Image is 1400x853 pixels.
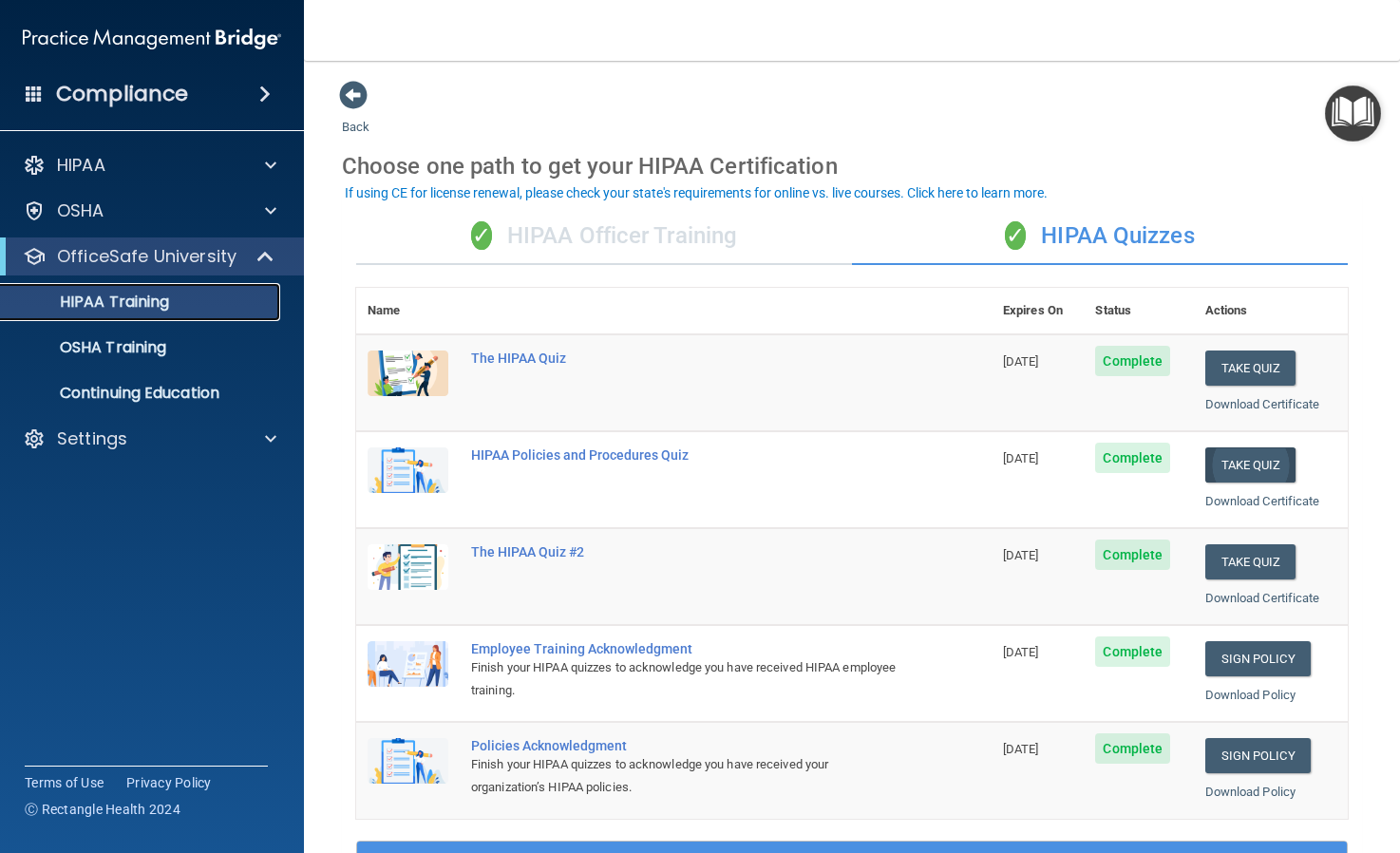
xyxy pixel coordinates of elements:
[1084,288,1193,334] th: Status
[12,338,166,357] p: OSHA Training
[12,384,272,403] p: Continuing Education
[23,427,276,450] a: Settings
[56,81,188,107] h4: Compliance
[342,97,369,134] a: Back
[57,199,104,222] p: OSHA
[57,154,105,177] p: HIPAA
[25,773,104,792] a: Terms of Use
[1003,451,1039,465] span: [DATE]
[1095,540,1170,570] span: Complete
[1205,738,1311,773] a: Sign Policy
[1005,221,1026,250] span: ✓
[1095,733,1170,764] span: Complete
[1205,641,1311,676] a: Sign Policy
[1095,636,1170,667] span: Complete
[1205,351,1296,386] button: Take Quiz
[23,199,276,222] a: OSHA
[471,221,492,250] span: ✓
[471,656,897,702] div: Finish your HIPAA quizzes to acknowledge you have received HIPAA employee training.
[1205,494,1320,508] a: Download Certificate
[1205,397,1320,411] a: Download Certificate
[1003,548,1039,562] span: [DATE]
[471,351,897,366] div: The HIPAA Quiz
[471,738,897,753] div: Policies Acknowledgment
[342,139,1362,194] div: Choose one path to get your HIPAA Certification
[1095,443,1170,473] span: Complete
[25,800,180,819] span: Ⓒ Rectangle Health 2024
[23,20,281,58] img: PMB logo
[23,154,276,177] a: HIPAA
[1205,447,1296,483] button: Take Quiz
[356,288,460,334] th: Name
[852,208,1348,265] div: HIPAA Quizzes
[12,293,169,312] p: HIPAA Training
[471,447,897,463] div: HIPAA Policies and Procedures Quiz
[1205,591,1320,605] a: Download Certificate
[471,641,897,656] div: Employee Training Acknowledgment
[57,245,236,268] p: OfficeSafe University
[471,753,897,799] div: Finish your HIPAA quizzes to acknowledge you have received your organization’s HIPAA policies.
[1003,645,1039,659] span: [DATE]
[356,208,852,265] div: HIPAA Officer Training
[992,288,1084,334] th: Expires On
[1194,288,1348,334] th: Actions
[345,186,1048,199] div: If using CE for license renewal, please check your state's requirements for online vs. live cours...
[1205,688,1296,702] a: Download Policy
[342,183,1050,202] button: If using CE for license renewal, please check your state's requirements for online vs. live cours...
[57,427,127,450] p: Settings
[1205,785,1296,799] a: Download Policy
[471,544,897,559] div: The HIPAA Quiz #2
[23,245,275,268] a: OfficeSafe University
[126,773,212,792] a: Privacy Policy
[1325,85,1381,142] button: Open Resource Center
[1003,742,1039,756] span: [DATE]
[1003,354,1039,369] span: [DATE]
[1205,544,1296,579] button: Take Quiz
[1095,346,1170,376] span: Complete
